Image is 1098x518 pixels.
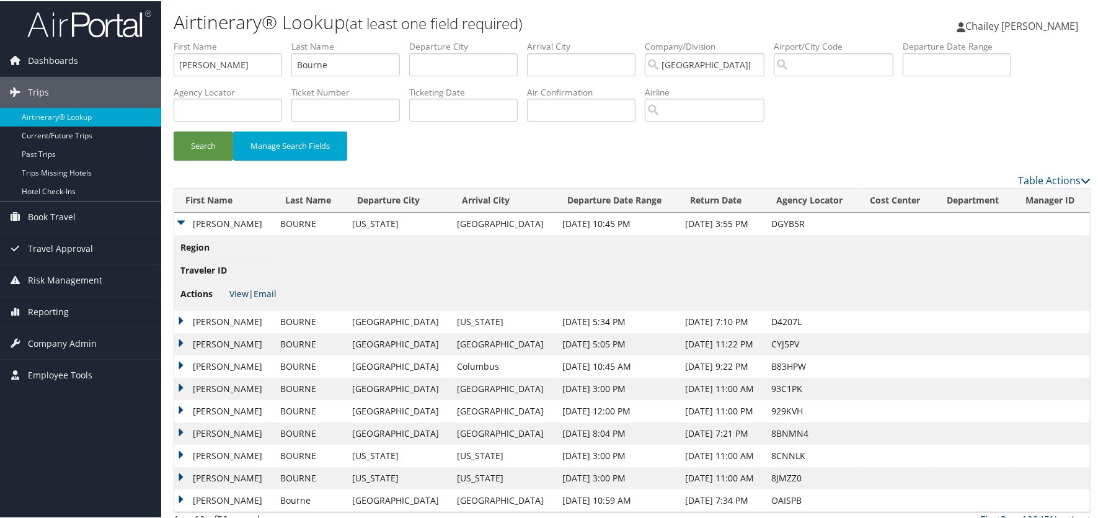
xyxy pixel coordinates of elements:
[291,39,409,51] label: Last Name
[680,399,766,421] td: [DATE] 11:00 PM
[451,354,556,377] td: Columbus
[274,444,346,466] td: BOURNE
[765,466,859,488] td: 8JMZZ0
[346,421,451,444] td: [GEOGRAPHIC_DATA]
[965,18,1078,32] span: Chailey [PERSON_NAME]
[527,85,645,97] label: Air Confirmation
[936,187,1014,212] th: Department: activate to sort column ascending
[556,212,680,234] td: [DATE] 10:45 PM
[409,85,527,97] label: Ticketing Date
[28,200,76,231] span: Book Travel
[556,332,680,354] td: [DATE] 5:05 PM
[274,212,346,234] td: BOURNE
[765,444,859,466] td: 8CNNLK
[451,466,556,488] td: [US_STATE]
[346,444,451,466] td: [US_STATE]
[274,332,346,354] td: BOURNE
[174,444,274,466] td: [PERSON_NAME]
[556,399,680,421] td: [DATE] 12:00 PM
[346,187,451,212] th: Departure City: activate to sort column ascending
[645,85,774,97] label: Airline
[765,212,859,234] td: DGYB5R
[957,6,1091,43] a: Chailey [PERSON_NAME]
[451,488,556,511] td: [GEOGRAPHIC_DATA]
[180,286,227,300] span: Actions
[346,310,451,332] td: [GEOGRAPHIC_DATA]
[274,310,346,332] td: BOURNE
[859,187,936,212] th: Cost Center: activate to sort column ascending
[451,399,556,421] td: [GEOGRAPHIC_DATA]
[174,399,274,421] td: [PERSON_NAME]
[680,466,766,488] td: [DATE] 11:00 AM
[346,354,451,377] td: [GEOGRAPHIC_DATA]
[180,262,227,276] span: Traveler ID
[174,354,274,377] td: [PERSON_NAME]
[174,85,291,97] label: Agency Locator
[765,488,859,511] td: OAISPB
[451,310,556,332] td: [US_STATE]
[229,287,249,298] a: View
[346,488,451,511] td: [GEOGRAPHIC_DATA]
[765,377,859,399] td: 93C1PK
[346,466,451,488] td: [US_STATE]
[1014,187,1090,212] th: Manager ID: activate to sort column ascending
[556,354,680,377] td: [DATE] 10:45 AM
[680,187,766,212] th: Return Date: activate to sort column ascending
[765,421,859,444] td: 8BNMN4
[680,212,766,234] td: [DATE] 3:55 PM
[556,488,680,511] td: [DATE] 10:59 AM
[28,359,92,390] span: Employee Tools
[680,377,766,399] td: [DATE] 11:00 AM
[680,421,766,444] td: [DATE] 7:21 PM
[254,287,277,298] a: Email
[451,332,556,354] td: [GEOGRAPHIC_DATA]
[28,232,93,263] span: Travel Approval
[233,130,347,159] button: Manage Search Fields
[28,44,78,75] span: Dashboards
[680,444,766,466] td: [DATE] 11:00 AM
[174,421,274,444] td: [PERSON_NAME]
[274,421,346,444] td: BOURNE
[274,354,346,377] td: BOURNE
[409,39,527,51] label: Departure City
[291,85,409,97] label: Ticket Number
[680,332,766,354] td: [DATE] 11:22 PM
[174,488,274,511] td: [PERSON_NAME]
[765,310,859,332] td: D4207L
[346,332,451,354] td: [GEOGRAPHIC_DATA]
[274,187,346,212] th: Last Name: activate to sort column ascending
[345,12,523,32] small: (at least one field required)
[346,212,451,234] td: [US_STATE]
[229,287,277,298] span: |
[174,8,785,34] h1: Airtinerary® Lookup
[174,39,291,51] label: First Name
[765,399,859,421] td: 929KVH
[680,488,766,511] td: [DATE] 7:34 PM
[527,39,645,51] label: Arrival City
[174,187,274,212] th: First Name: activate to sort column ascending
[28,264,102,295] span: Risk Management
[180,239,227,253] span: Region
[903,39,1021,51] label: Departure Date Range
[765,332,859,354] td: CYJ5PV
[28,295,69,326] span: Reporting
[274,377,346,399] td: BOURNE
[556,310,680,332] td: [DATE] 5:34 PM
[556,377,680,399] td: [DATE] 3:00 PM
[451,212,556,234] td: [GEOGRAPHIC_DATA]
[556,466,680,488] td: [DATE] 3:00 PM
[174,212,274,234] td: [PERSON_NAME]
[174,130,233,159] button: Search
[451,421,556,444] td: [GEOGRAPHIC_DATA]
[451,187,556,212] th: Arrival City: activate to sort column ascending
[346,399,451,421] td: [GEOGRAPHIC_DATA]
[765,187,859,212] th: Agency Locator: activate to sort column ascending
[680,354,766,377] td: [DATE] 9:22 PM
[680,310,766,332] td: [DATE] 7:10 PM
[174,310,274,332] td: [PERSON_NAME]
[556,444,680,466] td: [DATE] 3:00 PM
[27,8,151,37] img: airportal-logo.png
[274,399,346,421] td: BOURNE
[645,39,774,51] label: Company/Division
[451,377,556,399] td: [GEOGRAPHIC_DATA]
